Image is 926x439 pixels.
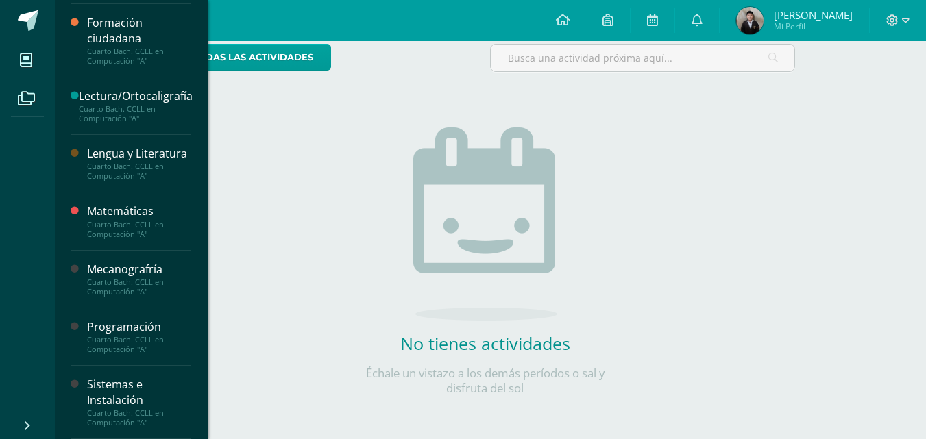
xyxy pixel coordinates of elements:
[348,366,622,396] p: Échale un vistazo a los demás períodos o sal y disfruta del sol
[87,146,191,181] a: Lengua y LiteraturaCuarto Bach. CCLL en Computación "A"
[413,127,557,321] img: no_activities.png
[87,277,191,297] div: Cuarto Bach. CCLL en Computación "A"
[87,408,191,427] div: Cuarto Bach. CCLL en Computación "A"
[87,203,191,238] a: MatemáticasCuarto Bach. CCLL en Computación "A"
[87,377,191,408] div: Sistemas e Instalación
[87,15,191,66] a: Formación ciudadanaCuarto Bach. CCLL en Computación "A"
[87,146,191,162] div: Lengua y Literatura
[87,335,191,354] div: Cuarto Bach. CCLL en Computación "A"
[87,162,191,181] div: Cuarto Bach. CCLL en Computación "A"
[87,47,191,66] div: Cuarto Bach. CCLL en Computación "A"
[491,45,794,71] input: Busca una actividad próxima aquí...
[79,104,193,123] div: Cuarto Bach. CCLL en Computación "A"
[348,331,622,355] h2: No tienes actividades
[87,203,191,219] div: Matemáticas
[87,377,191,427] a: Sistemas e InstalaciónCuarto Bach. CCLL en Computación "A"
[736,7,764,34] img: 59311d5ada4c1c23b4d40c14c94066d6.png
[87,262,191,277] div: Mecanografría
[774,8,853,22] span: [PERSON_NAME]
[87,319,191,335] div: Programación
[87,262,191,297] a: MecanografríaCuarto Bach. CCLL en Computación "A"
[87,15,191,47] div: Formación ciudadana
[79,88,193,104] div: Lectura/Ortocaligrafía
[175,44,331,71] a: todas las Actividades
[79,88,193,123] a: Lectura/OrtocaligrafíaCuarto Bach. CCLL en Computación "A"
[87,220,191,239] div: Cuarto Bach. CCLL en Computación "A"
[774,21,853,32] span: Mi Perfil
[87,319,191,354] a: ProgramaciónCuarto Bach. CCLL en Computación "A"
